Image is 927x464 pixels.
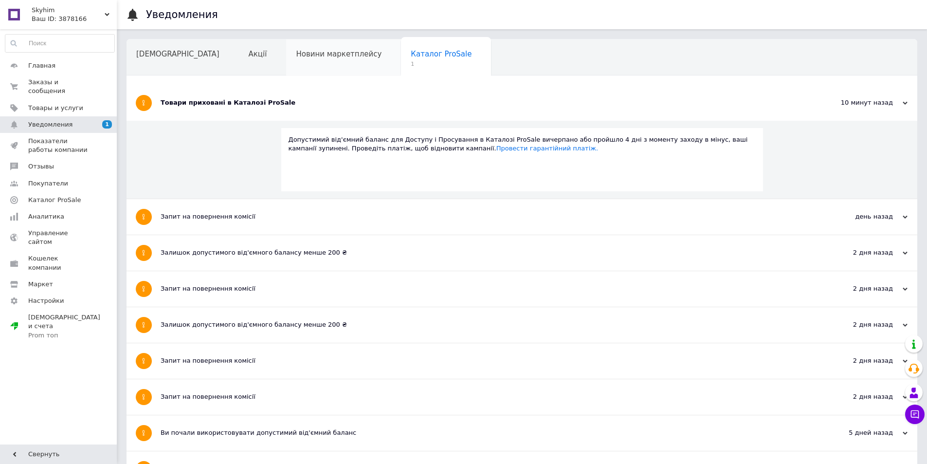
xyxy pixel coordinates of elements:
span: [DEMOGRAPHIC_DATA] [136,50,219,58]
span: Skyhim [32,6,105,15]
div: Залишок допустимого від'ємного балансу менше 200 ₴ [161,248,810,257]
span: Аналитика [28,212,64,221]
span: [DEMOGRAPHIC_DATA] и счета [28,313,100,340]
span: Настройки [28,297,64,305]
div: Запит на повернення комісії [161,356,810,365]
span: Маркет [28,280,53,289]
div: 5 дней назад [810,428,908,437]
span: 1 [102,120,112,129]
span: Акції [249,50,267,58]
span: 1 [411,60,472,68]
span: Управление сайтом [28,229,90,246]
span: Показатели работы компании [28,137,90,154]
div: Допустимий від'ємний баланс для Доступу і Просування в Каталозі ProSale вичерпано або пройшло 4 д... [289,135,756,153]
div: 2 дня назад [810,392,908,401]
div: Запит на повернення комісії [161,284,810,293]
div: 2 дня назад [810,248,908,257]
span: Кошелек компании [28,254,90,272]
div: Запит на повернення комісії [161,212,810,221]
div: Ви почали використовувати допустимий від'ємний баланс [161,428,810,437]
span: Каталог ProSale [28,196,81,204]
span: Заказы и сообщения [28,78,90,95]
div: 10 минут назад [810,98,908,107]
span: Товары и услуги [28,104,83,112]
div: Залишок допустимого від'ємного балансу менше 200 ₴ [161,320,810,329]
div: Prom топ [28,331,100,340]
a: Провести гарантійний платіж. [496,145,598,152]
span: Главная [28,61,55,70]
span: Каталог ProSale [411,50,472,58]
span: Отзывы [28,162,54,171]
div: Ваш ID: 3878166 [32,15,117,23]
input: Поиск [5,35,114,52]
div: день назад [810,212,908,221]
div: 2 дня назад [810,320,908,329]
span: Новини маркетплейсу [296,50,382,58]
div: Запит на повернення комісії [161,392,810,401]
div: Товари приховані в Каталозі ProSale [161,98,810,107]
div: 2 дня назад [810,284,908,293]
button: Чат с покупателем [905,405,925,424]
div: 2 дня назад [810,356,908,365]
h1: Уведомления [146,9,218,20]
span: Покупатели [28,179,68,188]
span: Уведомления [28,120,73,129]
